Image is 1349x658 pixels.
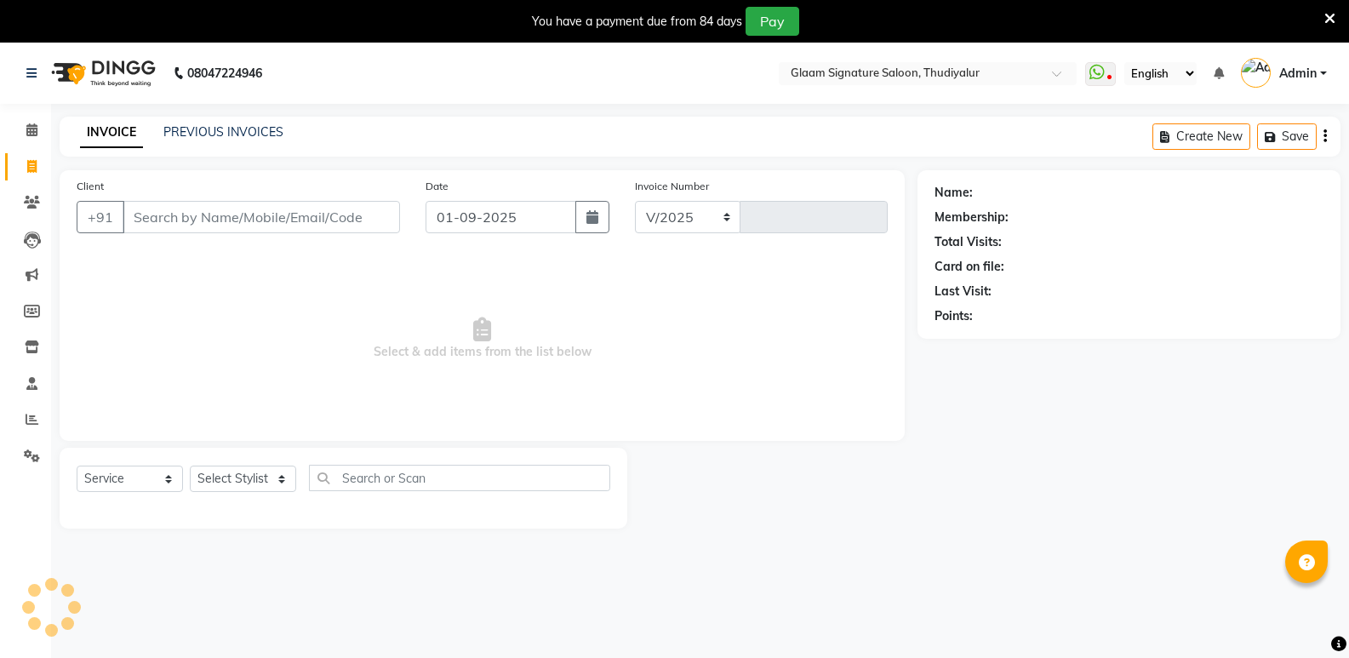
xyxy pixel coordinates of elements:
[532,13,742,31] div: You have a payment due from 84 days
[426,179,449,194] label: Date
[935,184,973,202] div: Name:
[163,124,283,140] a: PREVIOUS INVOICES
[309,465,610,491] input: Search or Scan
[1241,58,1271,88] img: Admin
[1257,123,1317,150] button: Save
[123,201,400,233] input: Search by Name/Mobile/Email/Code
[935,258,1004,276] div: Card on file:
[43,49,160,97] img: logo
[1279,65,1317,83] span: Admin
[746,7,799,36] button: Pay
[935,283,992,300] div: Last Visit:
[935,307,973,325] div: Points:
[77,254,888,424] span: Select & add items from the list below
[635,179,709,194] label: Invoice Number
[935,233,1002,251] div: Total Visits:
[1152,123,1250,150] button: Create New
[935,209,1009,226] div: Membership:
[187,49,262,97] b: 08047224946
[77,179,104,194] label: Client
[77,201,124,233] button: +91
[80,117,143,148] a: INVOICE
